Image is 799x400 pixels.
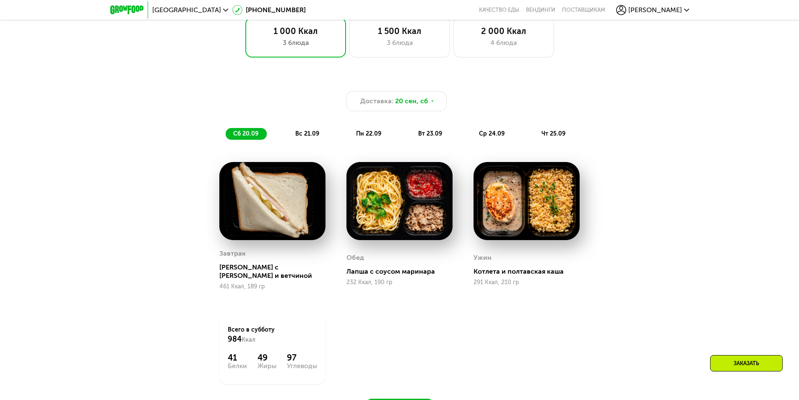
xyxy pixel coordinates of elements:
div: поставщикам [562,7,605,13]
div: [PERSON_NAME] с [PERSON_NAME] и ветчиной [219,263,332,280]
span: [GEOGRAPHIC_DATA] [152,7,221,13]
div: 4 блюда [462,38,545,48]
span: 984 [228,335,242,344]
div: 461 Ккал, 189 гр [219,283,325,290]
div: 41 [228,353,247,363]
div: 97 [287,353,317,363]
span: 20 сен, сб [395,96,428,106]
div: Лапша с соусом маринара [346,267,459,276]
span: пн 22.09 [356,130,381,137]
a: Вендинги [526,7,555,13]
div: Ужин [474,251,492,264]
div: Обед [346,251,364,264]
span: [PERSON_NAME] [628,7,682,13]
div: Заказать [710,355,783,371]
div: 2 000 Ккал [462,26,545,36]
span: сб 20.09 [233,130,258,137]
div: Котлета и полтавская каша [474,267,586,276]
div: 232 Ккал, 190 гр [346,279,453,286]
div: 1 000 Ккал [254,26,337,36]
span: чт 25.09 [541,130,565,137]
span: Ккал [242,336,255,343]
div: 3 блюда [254,38,337,48]
a: Качество еды [479,7,519,13]
span: Доставка: [360,96,393,106]
a: [PHONE_NUMBER] [232,5,306,15]
span: ср 24.09 [479,130,505,137]
div: Завтрак [219,247,246,260]
span: вс 21.09 [295,130,319,137]
div: Углеводы [287,363,317,369]
div: 291 Ккал, 210 гр [474,279,580,286]
div: 3 блюда [358,38,441,48]
div: Белки [228,363,247,369]
div: 1 500 Ккал [358,26,441,36]
div: 49 [258,353,276,363]
div: Всего в субботу [228,326,317,344]
span: вт 23.09 [418,130,442,137]
div: Жиры [258,363,276,369]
